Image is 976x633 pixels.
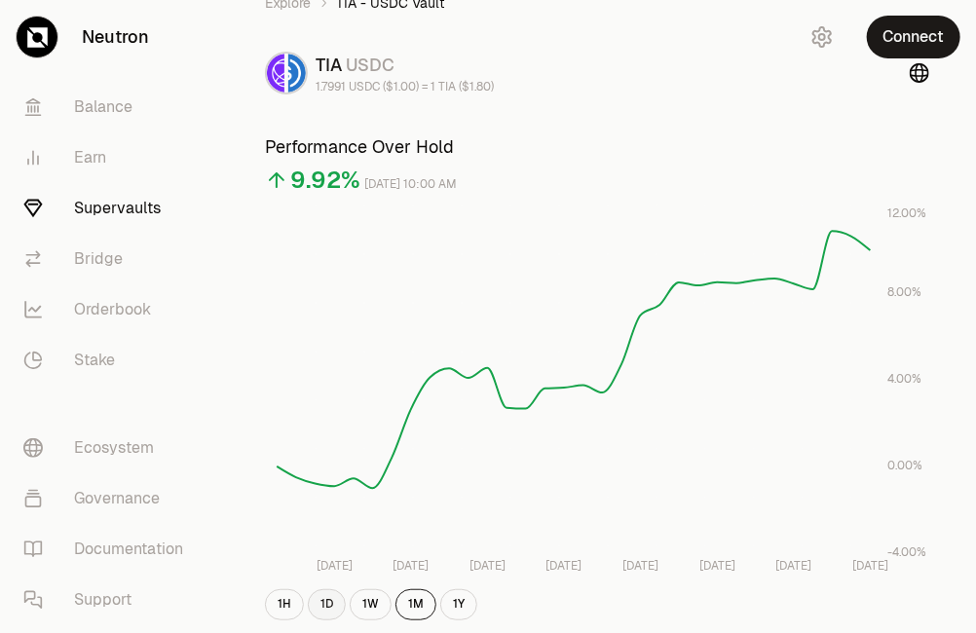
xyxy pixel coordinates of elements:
img: USDC Logo [288,54,306,93]
a: Documentation [8,524,210,575]
tspan: [DATE] [393,558,429,574]
tspan: [DATE] [622,558,658,574]
a: Earn [8,132,210,183]
a: Stake [8,335,210,386]
a: Governance [8,473,210,524]
tspan: 4.00% [888,371,922,387]
div: [DATE] 10:00 AM [364,173,457,196]
a: Support [8,575,210,625]
tspan: [DATE] [699,558,735,574]
button: 1D [308,589,346,620]
div: 1.7991 USDC ($1.00) = 1 TIA ($1.80) [316,79,494,94]
a: Balance [8,82,210,132]
a: Bridge [8,234,210,284]
tspan: 12.00% [888,205,927,221]
img: TIA Logo [267,54,284,93]
button: 1H [265,589,304,620]
button: 1Y [440,589,477,620]
tspan: 8.00% [888,284,922,300]
tspan: 0.00% [888,458,923,473]
tspan: [DATE] [852,558,888,574]
button: 1W [350,589,392,620]
tspan: [DATE] [317,558,353,574]
div: TIA [316,52,494,79]
a: Supervaults [8,183,210,234]
span: USDC [346,54,394,76]
div: 9.92% [290,165,360,196]
button: 1M [395,589,436,620]
tspan: -4.00% [888,544,927,560]
tspan: [DATE] [469,558,506,574]
button: Connect [867,16,960,58]
a: Orderbook [8,284,210,335]
tspan: [DATE] [776,558,812,574]
tspan: [DATE] [546,558,582,574]
a: Ecosystem [8,423,210,473]
h3: Performance Over Hold [265,133,929,161]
